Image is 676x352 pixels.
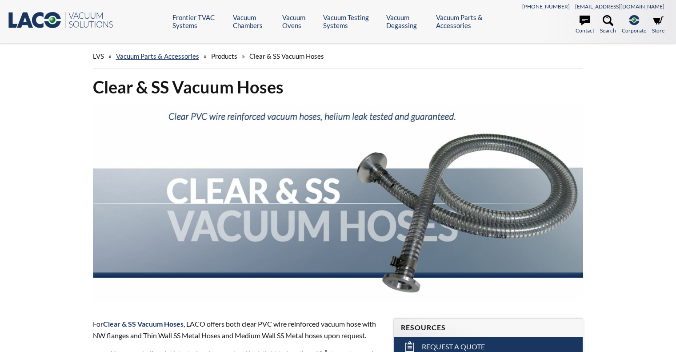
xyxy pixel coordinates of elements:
span: Products [211,52,237,60]
a: Vacuum Testing Systems [323,13,380,29]
h1: Clear & SS Vacuum Hoses [93,76,584,98]
a: [EMAIL_ADDRESS][DOMAIN_NAME] [575,3,664,10]
a: Vacuum Parts & Accessories [116,52,199,60]
a: Contact [576,15,594,35]
div: » » » [93,44,584,69]
span: Corporate [622,26,646,35]
a: Vacuum Ovens [282,13,316,29]
strong: Clear & SS Vacuum Hoses [103,320,184,328]
a: Search [600,15,616,35]
a: Frontier TVAC Systems [172,13,226,29]
p: For , LACO offers both clear PVC wire reinforced vacuum hose with NW flanges and Thin Wall SS Met... [93,318,383,341]
span: Clear & SS Vacuum Hoses [249,52,324,60]
span: LVS [93,52,104,60]
a: Vacuum Parts & Accessories [436,13,501,29]
span: Request a Quote [422,342,485,352]
a: Store [652,15,664,35]
a: Vacuum Chambers [233,13,276,29]
img: Header showing Clear and SS Vacuum Hoses [93,105,584,302]
a: [PHONE_NUMBER] [522,3,570,10]
h4: Resources [401,323,576,332]
a: Vacuum Degassing [386,13,429,29]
